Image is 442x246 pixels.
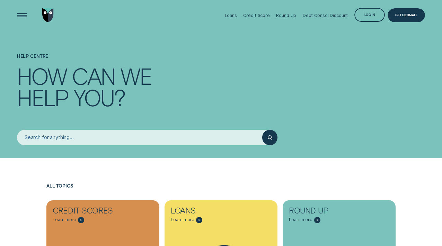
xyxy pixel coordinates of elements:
[42,8,54,22] img: Wisr
[53,217,76,222] span: Learn more
[17,65,67,87] div: How
[225,13,237,18] div: Loans
[17,65,425,130] h4: How can we help you?
[303,13,348,18] div: Debt Consol Discount
[171,217,194,222] span: Learn more
[171,207,232,217] div: Loans
[17,31,425,65] h1: Help Centre
[262,130,277,145] button: Submit your search query.
[121,65,152,87] div: we
[74,87,125,108] div: you?
[388,8,425,22] a: Get Estimate
[46,183,396,200] h2: All Topics
[354,8,385,22] button: Log in
[289,217,312,222] span: Learn more
[53,207,114,217] div: Credit Scores
[17,130,262,145] input: Search for anything...
[17,87,69,108] div: help
[289,207,350,217] div: Round Up
[276,13,296,18] div: Round Up
[72,65,115,87] div: can
[15,8,29,22] button: Open Menu
[243,13,270,18] div: Credit Score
